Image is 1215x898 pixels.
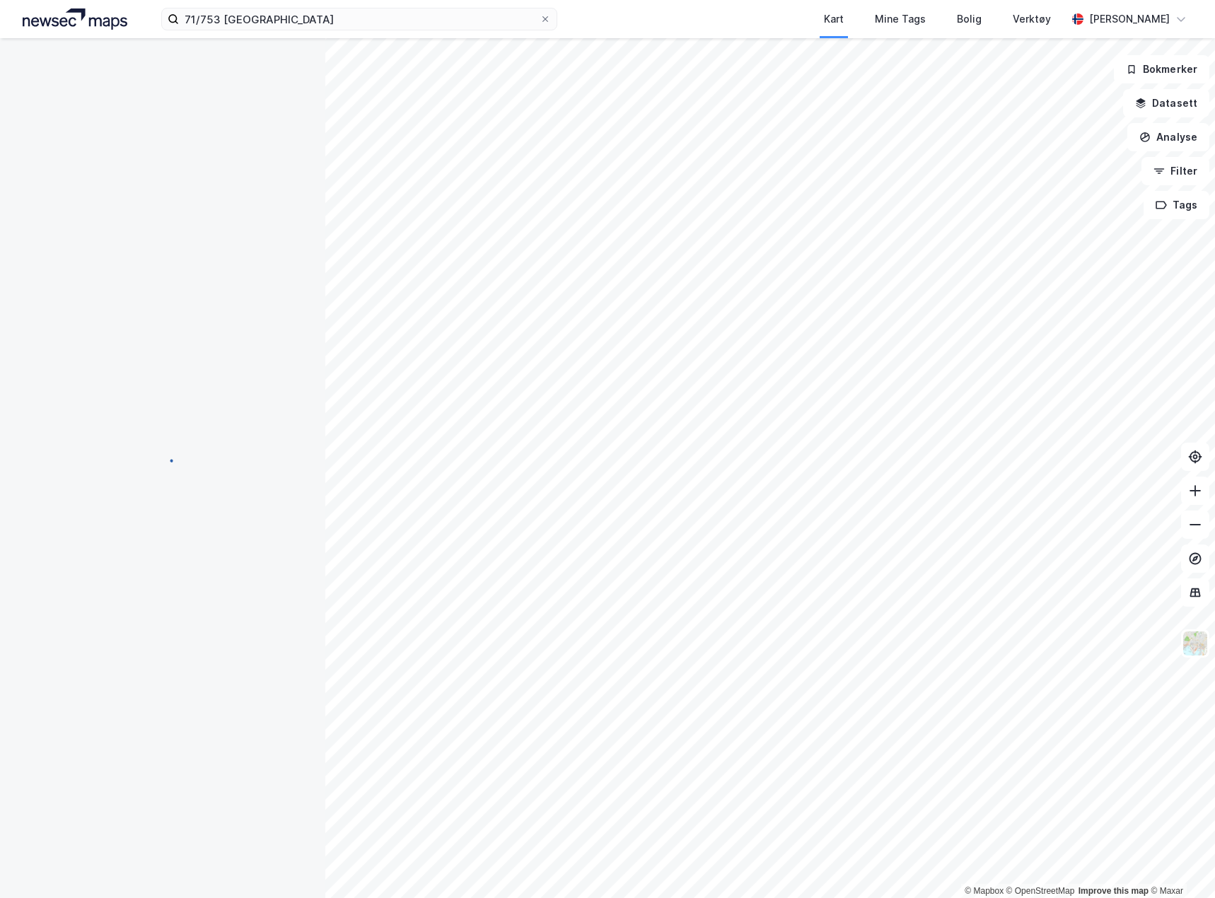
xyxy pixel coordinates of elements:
[1144,830,1215,898] div: Kontrollprogram for chat
[1006,886,1075,896] a: OpenStreetMap
[824,11,844,28] div: Kart
[1144,830,1215,898] iframe: Chat Widget
[1079,886,1149,896] a: Improve this map
[1013,11,1051,28] div: Verktøy
[1114,55,1209,83] button: Bokmerker
[179,8,540,30] input: Søk på adresse, matrikkel, gårdeiere, leietakere eller personer
[1123,89,1209,117] button: Datasett
[23,8,127,30] img: logo.a4113a55bc3d86da70a041830d287a7e.svg
[1182,630,1209,657] img: Z
[1089,11,1170,28] div: [PERSON_NAME]
[875,11,926,28] div: Mine Tags
[957,11,982,28] div: Bolig
[1141,157,1209,185] button: Filter
[1127,123,1209,151] button: Analyse
[965,886,1004,896] a: Mapbox
[1144,191,1209,219] button: Tags
[151,448,174,471] img: spinner.a6d8c91a73a9ac5275cf975e30b51cfb.svg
